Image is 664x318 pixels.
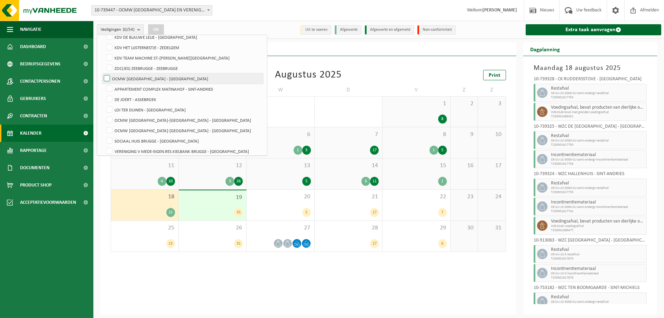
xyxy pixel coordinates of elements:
span: 30 [454,224,474,232]
div: 11 [370,177,379,186]
span: 3 [481,100,502,108]
div: 31 [234,239,243,248]
div: 3 [302,146,311,155]
div: Augustus 2025 [275,70,342,80]
span: T250001617878 [551,276,645,280]
span: 20 [250,193,311,201]
td: Z [478,84,506,96]
span: CR-SU-1C-5000-CU semi-ondergr-restafval [551,186,645,190]
span: Bedrijfsgegevens [20,55,61,73]
span: T250001617735 [551,190,645,194]
span: Contracten [20,107,47,125]
a: Extra taak aanvragen [526,24,662,35]
span: 23 [454,193,474,201]
div: 10-913063 - WZC [GEOGRAPHIC_DATA] - [GEOGRAPHIC_DATA] [534,238,647,245]
div: 5 [438,146,447,155]
td: V [382,84,451,96]
div: 5 [302,177,311,186]
div: 10-739325 - WZC DE [GEOGRAPHIC_DATA] - [GEOGRAPHIC_DATA] [534,124,647,131]
span: 11 [114,162,175,170]
span: 19 [182,194,243,201]
div: 4 [158,177,166,186]
label: LOI TER DUINEN - [GEOGRAPHIC_DATA] [105,105,263,115]
div: 5 [302,208,311,217]
button: OK [148,24,164,35]
span: 8 [386,131,447,138]
span: CR-SU-1C-5 incontinentiemateriaal [551,272,645,276]
span: WB-0140 bruin met grendel voedingsafval [551,110,645,115]
span: 26 [182,224,243,232]
div: 1 [294,146,302,155]
span: 17 [481,162,502,170]
span: 9 [454,131,474,138]
span: 22 [386,193,447,201]
label: ZOC(JES) ZEEBRUGGE - ZEEBRUGGE [105,63,263,73]
span: T250001489477 [551,228,645,233]
div: 1 [438,177,447,186]
div: 7 [438,208,447,217]
span: T250001489451 [551,115,645,119]
div: 10-739324 - WZC HALLENHUIS - SINT-ANDRIES [534,172,647,179]
span: Restafval [551,247,645,253]
div: 1 [430,146,438,155]
span: 18 [114,193,175,201]
td: Z [451,84,478,96]
span: T250001617742 [551,209,645,213]
li: Afgewerkt en afgemeld [365,25,414,35]
span: 13 [250,162,311,170]
span: 10 [481,131,502,138]
span: Voedingsafval, bevat producten van dierlijke oorsprong, onverpakt, categorie 3 [551,219,645,224]
span: 10-739447 - OCMW BRUGGE EN VERENIGINGEN - BRUGGE [92,6,212,15]
span: WB-0140 voedingsafval [551,224,645,228]
div: 13 [166,239,175,248]
span: Incontinentiemateriaal [551,200,645,205]
span: 15 [386,162,447,170]
count: (0/54) [123,27,135,32]
td: D [315,84,383,96]
span: CR-SU-1C-5000-CU semi-ondergr-incontinentiemateriaal [551,205,645,209]
span: 1 [386,100,447,108]
div: 10-739328 - CK RUDDERSSTOVE - [GEOGRAPHIC_DATA] [534,77,647,84]
span: CR-SU-1C-5000-CU semi-ondergr-restafval [551,300,645,304]
span: Restafval [551,294,645,300]
span: 10-739447 - OCMW BRUGGE EN VERENIGINGEN - BRUGGE [91,5,212,16]
span: Navigatie [20,21,41,38]
span: Acceptatievoorwaarden [20,194,76,211]
div: 17 [370,208,379,217]
span: CR-SU-1C-5000-CU semi-ondergr-restafval [551,139,645,143]
span: Gebruikers [20,90,46,107]
span: Kalender [20,125,41,142]
span: Print [489,73,500,78]
label: OCMW [GEOGRAPHIC_DATA]-[GEOGRAPHIC_DATA] - [GEOGRAPHIC_DATA] [105,125,263,136]
div: 8 [438,115,447,124]
li: Uit te voeren [300,25,331,35]
span: Vestigingen [101,25,135,35]
span: 2 [454,100,474,108]
div: 10-753182 - WZC TEN BOOMGAARDE - SINT-MICHIELS [534,285,647,292]
label: KDV HET LIJSTERNESTJE - ZEDELGEM [105,42,263,53]
div: 6 [438,239,447,248]
span: 12 [182,162,243,170]
button: Vestigingen(0/54) [97,24,144,35]
span: Dashboard [20,38,46,55]
div: 10 [166,177,175,186]
td: W [247,84,315,96]
span: T250001617763 [551,96,645,100]
div: 15 [166,208,175,217]
label: KDV TEAM MACHINE ST.-[PERSON_NAME][GEOGRAPHIC_DATA] [105,53,263,63]
span: 27 [250,224,311,232]
span: CR-SU-1C-5 restafval [551,253,645,257]
label: VERENIGING V MEDE-EIGEN.RES.KIELBANK BRUGGE - [GEOGRAPHIC_DATA] [105,146,263,156]
label: KDV DE BLAUWE LELIE - [GEOGRAPHIC_DATA] [105,32,263,42]
span: CR-SU-1C-5000-CU semi-ondergr-incontinentiemateriaal [551,158,645,162]
div: 26 [234,177,243,186]
label: SOCIAAL HUIS BRUGGE - [GEOGRAPHIC_DATA] [105,136,263,146]
span: Incontinentiemateriaal [551,152,645,158]
span: Product Shop [20,176,52,194]
span: Incontinentiemateriaal [551,266,645,272]
label: APPARTEMENT COMPLEX MATINAHOF - SINT-ANDRIES [105,84,263,94]
span: 21 [318,193,379,201]
div: 3 [225,177,234,186]
div: 6 [361,177,370,186]
span: T250001617750 [551,143,645,147]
